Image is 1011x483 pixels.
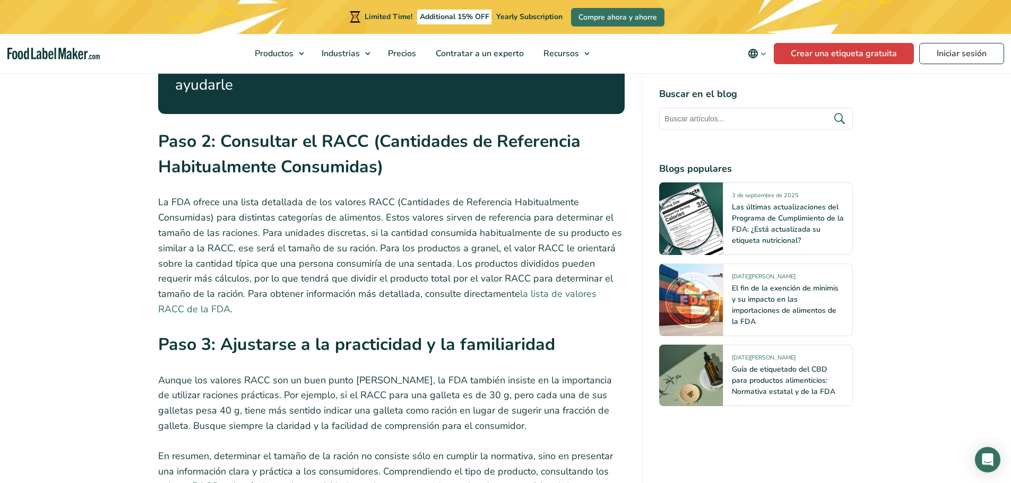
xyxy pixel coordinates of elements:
a: Food Label Maker homepage [7,48,100,60]
button: Change language [740,43,774,64]
span: Yearly Subscription [496,12,563,22]
span: [DATE][PERSON_NAME] [732,273,796,285]
a: El fin de la exención de minimis y su impacto en las importaciones de alimentos de la FDA [732,283,839,327]
strong: Paso 3: Ajustarse a la practicidad y la familiaridad [158,333,555,356]
span: [DATE][PERSON_NAME] [732,354,796,366]
a: Guía de etiquetado del CBD para productos alimenticios: Normativa estatal y de la FDA [732,364,835,397]
span: 3 de septiembre de 2025 [732,191,799,204]
a: Productos [245,34,309,73]
div: Open Intercom Messenger [975,447,1000,472]
span: Industrias [318,48,361,59]
span: Additional 15% OFF [417,10,492,24]
a: Recursos [534,34,595,73]
span: Contratar a un experto [433,48,525,59]
input: Buscar artículos... [659,108,853,130]
a: Compre ahora y ahorre [571,8,664,27]
strong: Paso 2: Consultar el RACC (Cantidades de Referencia Habitualmente Consumidas) [158,130,581,178]
p: La FDA ofrece una lista detallada de los valores RACC (Cantidades de Referencia Habitualmente Con... [158,195,625,317]
a: Iniciar sesión [919,43,1004,64]
a: Precios [378,34,424,73]
h4: Blogs populares [659,162,853,176]
span: Productos [252,48,295,59]
a: Crear una etiqueta gratuita [774,43,914,64]
h4: Buscar en el blog [659,87,853,101]
span: Recursos [540,48,580,59]
a: Industrias [312,34,376,73]
p: Aunque los valores RACC son un buen punto [PERSON_NAME], la FDA también insiste en la importancia... [158,373,625,434]
span: Precios [385,48,417,59]
a: Las últimas actualizaciones del Programa de Cumplimiento de la FDA: ¿Está actualizada su etiqueta... [732,202,844,245]
span: Limited Time! [365,12,412,22]
a: Contratar a un experto [426,34,531,73]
